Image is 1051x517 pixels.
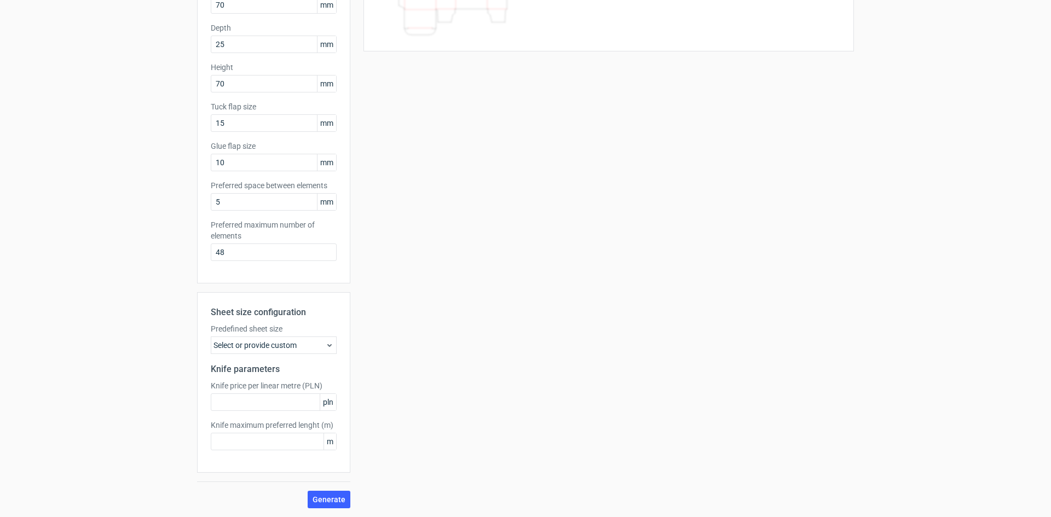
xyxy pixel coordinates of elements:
div: Select or provide custom [211,336,337,354]
label: Predefined sheet size [211,323,337,334]
span: mm [317,154,336,171]
span: mm [317,194,336,210]
label: Tuck flap size [211,101,337,112]
h2: Sheet size configuration [211,306,337,319]
button: Generate [308,491,350,508]
span: Generate [313,496,345,503]
h2: Knife parameters [211,363,337,376]
label: Depth [211,22,337,33]
label: Preferred maximum number of elements [211,219,337,241]
label: Knife maximum preferred lenght (m) [211,420,337,431]
label: Height [211,62,337,73]
span: pln [320,394,336,410]
span: mm [317,115,336,131]
span: mm [317,75,336,92]
label: Glue flap size [211,141,337,152]
label: Knife price per linear metre (PLN) [211,380,337,391]
span: m [324,433,336,450]
label: Preferred space between elements [211,180,337,191]
span: mm [317,36,336,53]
